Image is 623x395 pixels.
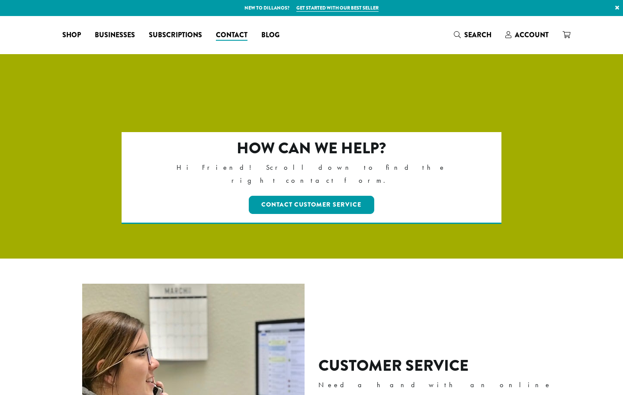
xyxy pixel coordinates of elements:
p: Hi Friend! Scroll down to find the right contact form. [159,161,464,187]
span: Blog [261,30,279,41]
span: Contact [216,30,247,41]
span: Subscriptions [149,30,202,41]
span: Account [515,30,549,40]
a: Search [447,28,498,42]
span: Search [464,30,491,40]
span: Businesses [95,30,135,41]
a: Shop [55,28,88,42]
span: Shop [62,30,81,41]
a: Get started with our best seller [296,4,379,12]
a: Contact Customer Service [249,196,375,214]
h2: How can we help? [159,139,464,158]
h2: Customer Service [318,356,565,375]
